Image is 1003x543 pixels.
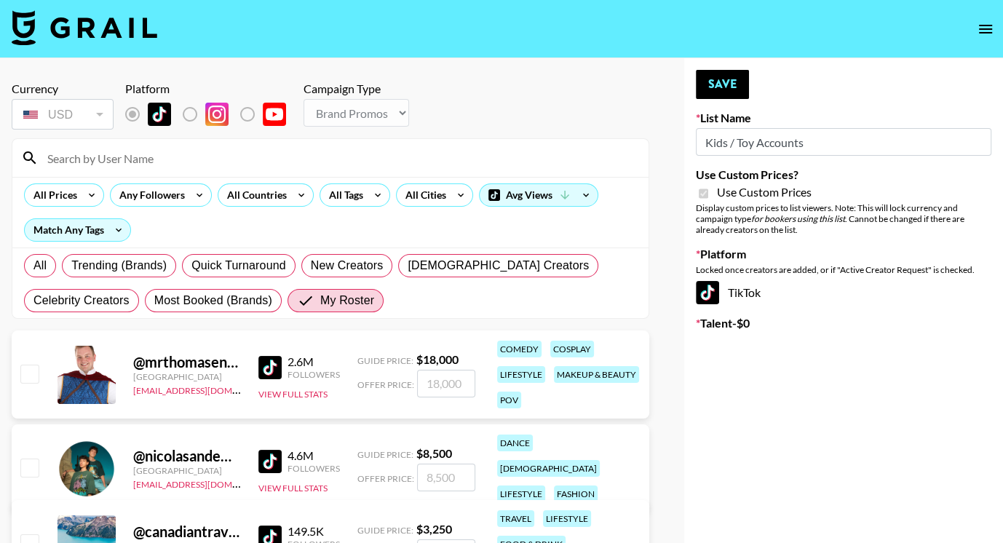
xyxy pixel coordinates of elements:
div: 2.6M [288,354,340,369]
span: Offer Price: [357,379,414,390]
input: Search by User Name [39,146,640,170]
div: List locked to TikTok. [125,99,298,130]
em: for bookers using this list [751,213,845,224]
div: pov [497,392,521,408]
span: Guide Price: [357,355,413,366]
div: Currency [12,82,114,96]
div: dance [497,435,533,451]
label: Use Custom Prices? [696,167,991,182]
div: lifestyle [543,510,591,527]
div: lifestyle [497,485,545,502]
div: All Countries [218,184,290,206]
button: View Full Stats [258,483,328,494]
span: My Roster [320,292,374,309]
label: Talent - $ 0 [696,316,991,330]
div: lifestyle [497,366,545,383]
a: [EMAIL_ADDRESS][DOMAIN_NAME] [133,382,280,396]
span: Use Custom Prices [717,185,812,199]
strong: $ 3,250 [416,522,452,536]
img: TikTok [148,103,171,126]
span: Guide Price: [357,525,413,536]
div: comedy [497,341,542,357]
span: Trending (Brands) [71,257,167,274]
div: makeup & beauty [554,366,639,383]
div: 149.5K [288,524,340,539]
div: All Prices [25,184,80,206]
div: @ canadiantravelgal [133,523,241,541]
span: Most Booked (Brands) [154,292,272,309]
div: fashion [554,485,598,502]
div: @ nicolasandemiliano [133,447,241,465]
input: 18,000 [417,370,475,397]
span: Celebrity Creators [33,292,130,309]
img: Grail Talent [12,10,157,45]
img: TikTok [258,450,282,473]
span: Quick Turnaround [191,257,286,274]
img: YouTube [263,103,286,126]
div: cosplay [550,341,594,357]
div: Locked once creators are added, or if "Active Creator Request" is checked. [696,264,991,275]
div: 4.6M [288,448,340,463]
div: Currency is locked to USD [12,96,114,132]
div: @ mrthomasenglish [133,353,241,371]
button: Save [696,70,749,99]
button: open drawer [971,15,1000,44]
div: All Cities [397,184,449,206]
div: Match Any Tags [25,219,130,241]
div: USD [15,102,111,127]
div: Display custom prices to list viewers. Note: This will lock currency and campaign type . Cannot b... [696,202,991,235]
div: Followers [288,369,340,380]
strong: $ 8,500 [416,446,452,460]
span: All [33,257,47,274]
img: TikTok [696,281,719,304]
div: Avg Views [480,184,598,206]
strong: $ 18,000 [416,352,459,366]
div: Campaign Type [304,82,409,96]
span: Guide Price: [357,449,413,460]
div: [GEOGRAPHIC_DATA] [133,465,241,476]
div: [DEMOGRAPHIC_DATA] [497,460,600,477]
input: 8,500 [417,464,475,491]
div: [GEOGRAPHIC_DATA] [133,371,241,382]
div: TikTok [696,281,991,304]
label: Platform [696,247,991,261]
label: List Name [696,111,991,125]
button: View Full Stats [258,389,328,400]
span: New Creators [311,257,384,274]
div: travel [497,510,534,527]
div: Platform [125,82,298,96]
div: Followers [288,463,340,474]
img: TikTok [258,356,282,379]
span: Offer Price: [357,473,414,484]
img: Instagram [205,103,229,126]
a: [EMAIL_ADDRESS][DOMAIN_NAME] [133,476,280,490]
span: [DEMOGRAPHIC_DATA] Creators [408,257,589,274]
div: All Tags [320,184,366,206]
div: Any Followers [111,184,188,206]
